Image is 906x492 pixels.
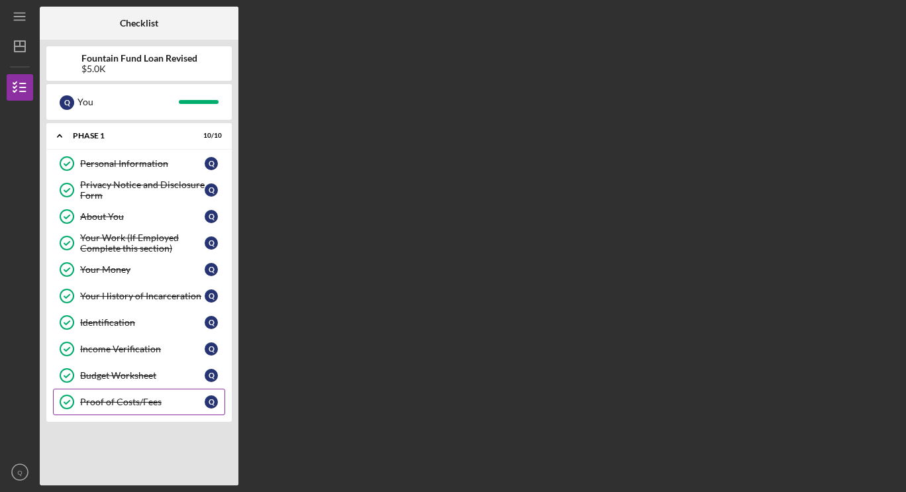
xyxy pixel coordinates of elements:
a: Your MoneyQ [53,256,225,283]
div: Budget Worksheet [80,370,205,381]
div: Your Work (If Employed Complete this section) [80,232,205,254]
div: Q [60,95,74,110]
a: Personal InformationQ [53,150,225,177]
b: Checklist [120,18,158,28]
div: Personal Information [80,158,205,169]
div: Q [205,183,218,197]
a: About YouQ [53,203,225,230]
b: Fountain Fund Loan Revised [81,53,197,64]
text: Q [17,469,22,476]
div: 10 / 10 [198,132,222,140]
div: Q [205,289,218,303]
a: Income VerificationQ [53,336,225,362]
a: Your History of IncarcerationQ [53,283,225,309]
div: Q [205,263,218,276]
a: Your Work (If Employed Complete this section)Q [53,230,225,256]
div: Proof of Costs/Fees [80,397,205,407]
div: Q [205,236,218,250]
div: Q [205,395,218,409]
button: Q [7,459,33,485]
div: Q [205,210,218,223]
div: Your History of Incarceration [80,291,205,301]
a: Proof of Costs/FeesQ [53,389,225,415]
div: Privacy Notice and Disclosure Form [80,179,205,201]
div: About You [80,211,205,222]
div: Q [205,157,218,170]
a: IdentificationQ [53,309,225,336]
div: Identification [80,317,205,328]
div: Q [205,342,218,356]
div: Income Verification [80,344,205,354]
div: Q [205,316,218,329]
div: Q [205,369,218,382]
div: $5.0K [81,64,197,74]
div: You [77,91,179,113]
div: Phase 1 [73,132,189,140]
div: Your Money [80,264,205,275]
a: Budget WorksheetQ [53,362,225,389]
a: Privacy Notice and Disclosure FormQ [53,177,225,203]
